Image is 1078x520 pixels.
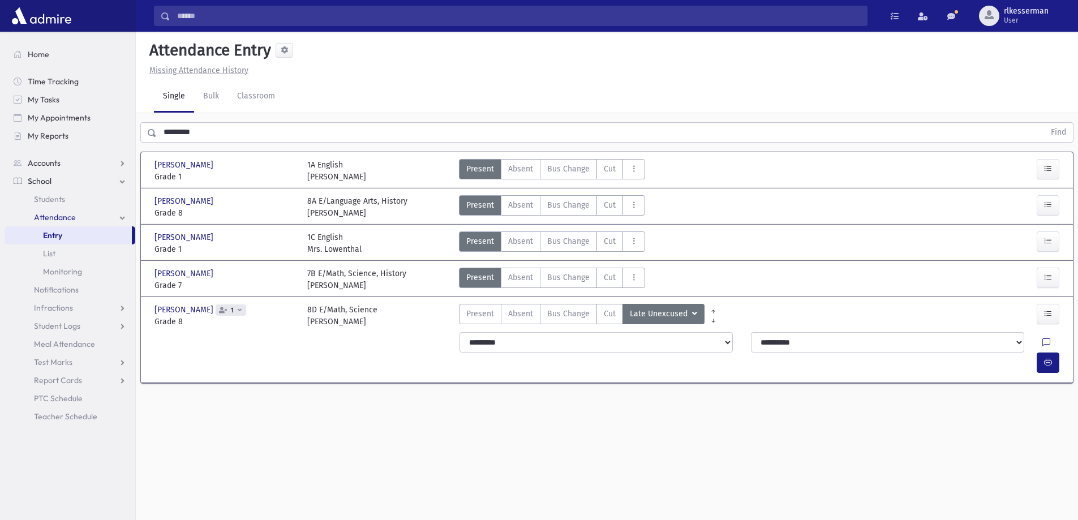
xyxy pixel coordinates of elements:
[547,272,590,283] span: Bus Change
[5,226,132,244] a: Entry
[466,163,494,175] span: Present
[154,207,296,219] span: Grade 8
[5,335,135,353] a: Meal Attendance
[466,272,494,283] span: Present
[307,304,377,328] div: 8D E/Math, Science [PERSON_NAME]
[154,304,216,316] span: [PERSON_NAME]
[5,317,135,335] a: Student Logs
[466,235,494,247] span: Present
[154,316,296,328] span: Grade 8
[459,231,645,255] div: AttTypes
[459,159,645,183] div: AttTypes
[604,308,616,320] span: Cut
[5,407,135,426] a: Teacher Schedule
[1004,7,1049,16] span: rlkesserman
[34,212,76,222] span: Attendance
[145,66,248,75] a: Missing Attendance History
[34,393,83,403] span: PTC Schedule
[5,371,135,389] a: Report Cards
[154,81,194,113] a: Single
[547,308,590,320] span: Bus Change
[34,375,82,385] span: Report Cards
[34,285,79,295] span: Notifications
[307,231,362,255] div: 1C English Mrs. Lowenthal
[34,194,65,204] span: Students
[145,41,271,60] h5: Attendance Entry
[459,268,645,291] div: AttTypes
[5,353,135,371] a: Test Marks
[154,231,216,243] span: [PERSON_NAME]
[28,176,51,186] span: School
[5,244,135,263] a: List
[34,339,95,349] span: Meal Attendance
[508,199,533,211] span: Absent
[307,268,406,291] div: 7B E/Math, Science, History [PERSON_NAME]
[459,304,705,328] div: AttTypes
[1044,123,1073,142] button: Find
[547,163,590,175] span: Bus Change
[307,195,407,219] div: 8A E/Language Arts, History [PERSON_NAME]
[1004,16,1049,25] span: User
[604,235,616,247] span: Cut
[5,389,135,407] a: PTC Schedule
[43,267,82,277] span: Monitoring
[34,411,97,422] span: Teacher Schedule
[154,159,216,171] span: [PERSON_NAME]
[28,158,61,168] span: Accounts
[149,66,248,75] u: Missing Attendance History
[466,308,494,320] span: Present
[194,81,228,113] a: Bulk
[28,76,79,87] span: Time Tracking
[154,171,296,183] span: Grade 1
[5,45,135,63] a: Home
[508,308,533,320] span: Absent
[508,163,533,175] span: Absent
[34,321,80,331] span: Student Logs
[466,199,494,211] span: Present
[229,307,236,314] span: 1
[43,248,55,259] span: List
[459,195,645,219] div: AttTypes
[154,195,216,207] span: [PERSON_NAME]
[5,127,135,145] a: My Reports
[43,230,62,240] span: Entry
[5,72,135,91] a: Time Tracking
[34,357,72,367] span: Test Marks
[5,154,135,172] a: Accounts
[5,172,135,190] a: School
[547,235,590,247] span: Bus Change
[622,304,705,324] button: Late Unexcused
[307,159,366,183] div: 1A English [PERSON_NAME]
[5,281,135,299] a: Notifications
[604,163,616,175] span: Cut
[28,49,49,59] span: Home
[604,272,616,283] span: Cut
[508,235,533,247] span: Absent
[9,5,74,27] img: AdmirePro
[630,308,690,320] span: Late Unexcused
[228,81,284,113] a: Classroom
[5,263,135,281] a: Monitoring
[34,303,73,313] span: Infractions
[154,243,296,255] span: Grade 1
[154,280,296,291] span: Grade 7
[5,190,135,208] a: Students
[154,268,216,280] span: [PERSON_NAME]
[547,199,590,211] span: Bus Change
[5,91,135,109] a: My Tasks
[170,6,867,26] input: Search
[5,299,135,317] a: Infractions
[28,113,91,123] span: My Appointments
[508,272,533,283] span: Absent
[5,208,135,226] a: Attendance
[28,94,59,105] span: My Tasks
[28,131,68,141] span: My Reports
[604,199,616,211] span: Cut
[5,109,135,127] a: My Appointments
